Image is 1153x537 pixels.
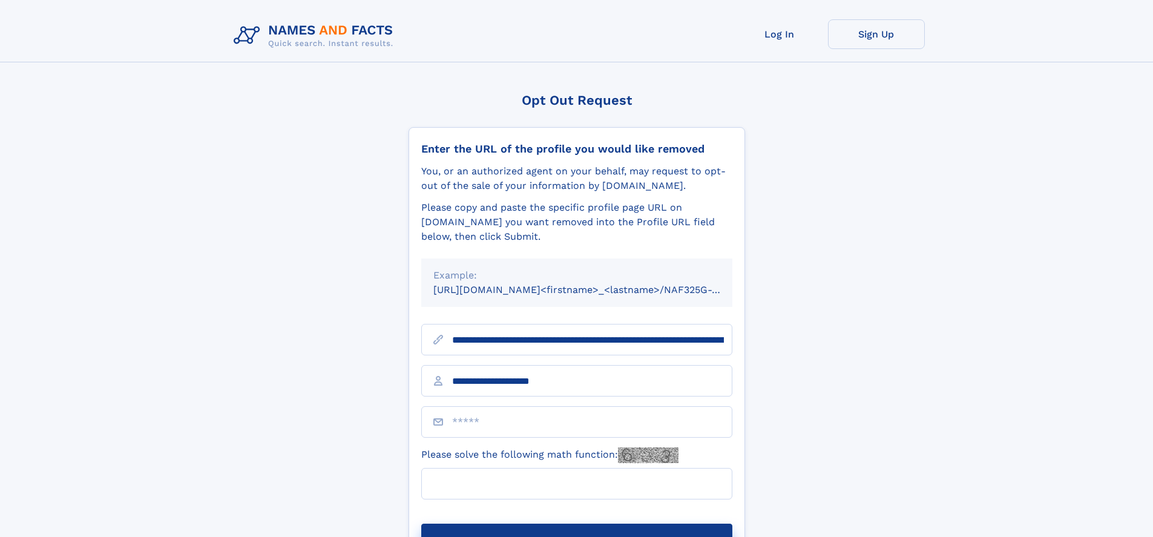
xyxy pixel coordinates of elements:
[421,142,732,156] div: Enter the URL of the profile you would like removed
[828,19,925,49] a: Sign Up
[409,93,745,108] div: Opt Out Request
[433,268,720,283] div: Example:
[229,19,403,52] img: Logo Names and Facts
[731,19,828,49] a: Log In
[433,284,755,295] small: [URL][DOMAIN_NAME]<firstname>_<lastname>/NAF325G-xxxxxxxx
[421,164,732,193] div: You, or an authorized agent on your behalf, may request to opt-out of the sale of your informatio...
[421,200,732,244] div: Please copy and paste the specific profile page URL on [DOMAIN_NAME] you want removed into the Pr...
[421,447,678,463] label: Please solve the following math function:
